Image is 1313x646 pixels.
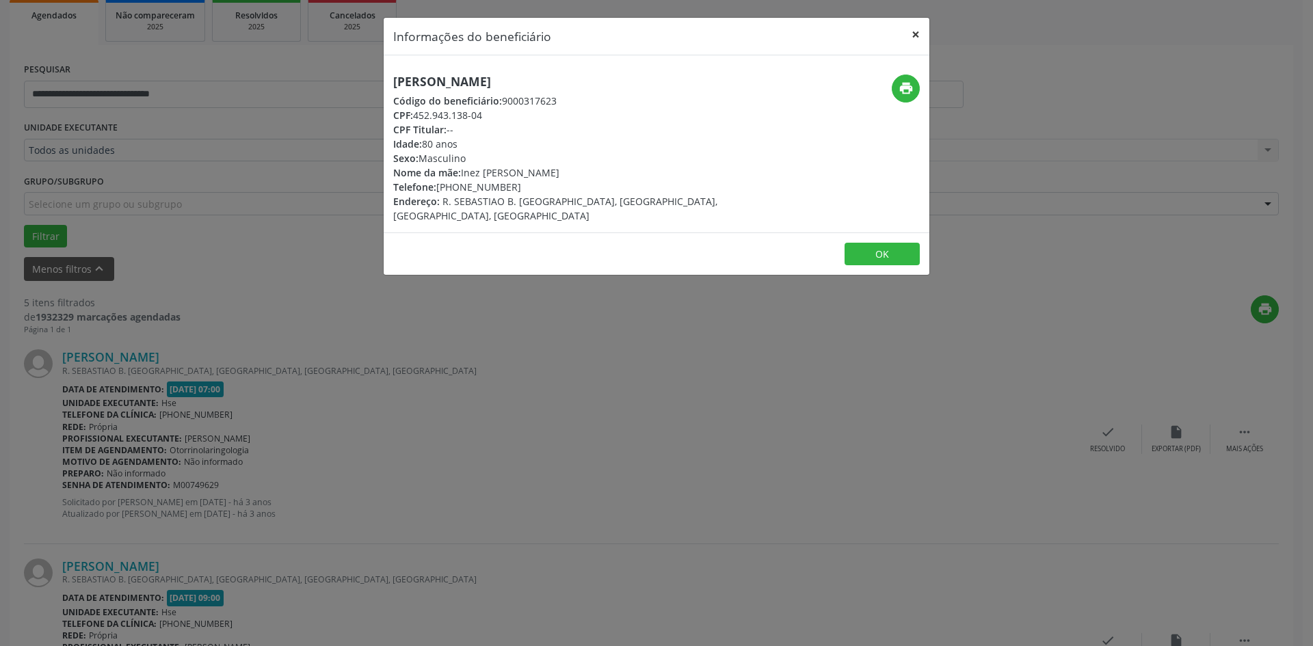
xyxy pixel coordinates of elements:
span: CPF Titular: [393,123,447,136]
span: Telefone: [393,180,436,193]
div: 9000317623 [393,94,738,108]
div: Inez [PERSON_NAME] [393,165,738,180]
h5: Informações do beneficiário [393,27,551,45]
div: Masculino [393,151,738,165]
span: R. SEBASTIAO B. [GEOGRAPHIC_DATA], [GEOGRAPHIC_DATA], [GEOGRAPHIC_DATA], [GEOGRAPHIC_DATA] [393,195,717,222]
button: print [892,75,920,103]
h5: [PERSON_NAME] [393,75,738,89]
button: OK [845,243,920,266]
span: Idade: [393,137,422,150]
span: Nome da mãe: [393,166,461,179]
div: 80 anos [393,137,738,151]
span: CPF: [393,109,413,122]
div: [PHONE_NUMBER] [393,180,738,194]
i: print [899,81,914,96]
span: Sexo: [393,152,419,165]
button: Close [902,18,929,51]
div: 452.943.138-04 [393,108,738,122]
span: Código do beneficiário: [393,94,502,107]
span: Endereço: [393,195,440,208]
div: -- [393,122,738,137]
